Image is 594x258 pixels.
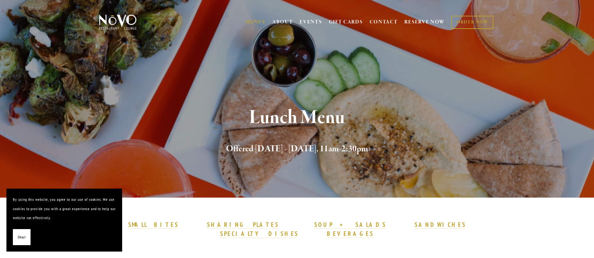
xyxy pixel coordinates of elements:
[220,230,299,238] a: SPECIALTY DISHES
[272,19,293,25] a: ABOUT
[327,230,374,238] a: BEVERAGES
[13,195,116,223] p: By using this website, you agree to our use of cookies. We use cookies to provide you with a grea...
[451,16,493,29] a: ORDER NOW
[329,16,363,28] a: GIFT CARDS
[110,142,484,156] h2: Offered [DATE] - [DATE], 11am-2:30pm
[18,233,26,242] span: Okay!
[245,19,265,25] a: MENUS
[370,16,398,28] a: CONTACT
[128,221,179,229] a: SMALL BITES
[13,229,31,245] button: Okay!
[98,14,138,30] img: Novo Restaurant &amp; Lounge
[415,221,466,229] a: SANDWICHES
[314,221,386,229] a: SOUP + SALADS
[300,19,322,25] a: EVENTS
[404,16,445,28] a: RESERVE NOW
[6,189,122,252] section: Cookie banner
[110,107,484,128] h1: Lunch Menu
[207,221,279,229] a: SHARING PLATES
